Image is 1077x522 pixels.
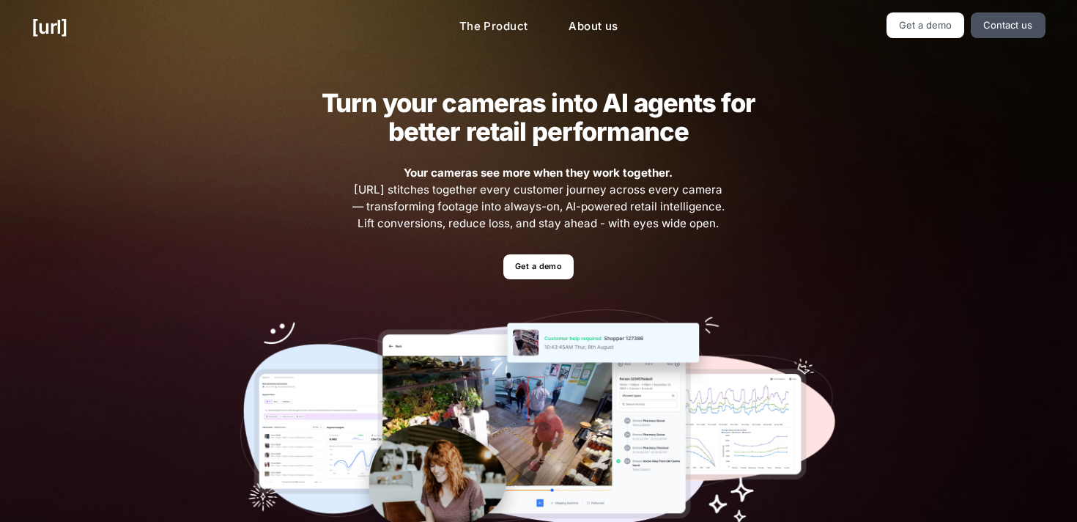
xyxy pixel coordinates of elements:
[404,166,673,180] strong: Your cameras see more when they work together.
[887,12,965,38] a: Get a demo
[350,165,727,232] span: [URL] stitches together every customer journey across every camera — transforming footage into al...
[971,12,1045,38] a: Contact us
[32,12,67,41] a: [URL]
[557,12,629,41] a: About us
[299,89,778,146] h2: Turn your cameras into AI agents for better retail performance
[503,254,573,280] a: Get a demo
[448,12,540,41] a: The Product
